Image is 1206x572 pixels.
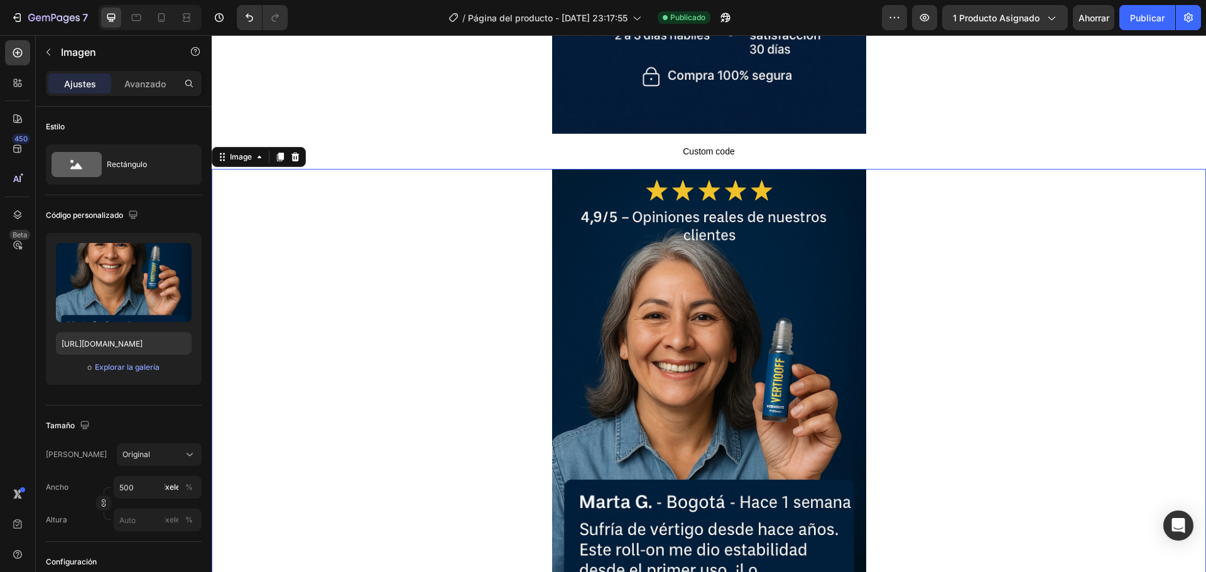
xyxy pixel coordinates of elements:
[46,557,97,566] font: Configuración
[164,512,179,527] button: %
[14,134,28,143] font: 450
[61,45,168,60] p: Imagen
[56,243,192,322] img: imagen de vista previa
[1078,13,1109,23] font: Ahorrar
[942,5,1068,30] button: 1 producto asignado
[953,13,1040,23] font: 1 producto asignado
[1073,5,1114,30] button: Ahorrar
[159,515,184,524] font: píxeles
[185,482,193,492] font: %
[95,362,160,372] font: Explorar la galería
[164,480,179,495] button: %
[212,35,1206,572] iframe: Área de diseño
[16,116,43,127] div: Image
[159,482,184,492] font: píxeles
[114,509,202,531] input: píxeles%
[670,13,705,22] font: Publicado
[94,361,160,374] button: Explorar la galería
[462,13,465,23] font: /
[46,515,67,524] font: Altura
[46,122,65,131] font: Estilo
[56,332,192,355] input: https://ejemplo.com/imagen.jpg
[61,46,96,58] font: Imagen
[46,482,68,492] font: Ancho
[185,515,193,524] font: %
[46,421,75,430] font: Tamaño
[468,13,627,23] font: Página del producto - [DATE] 23:17:55
[124,78,166,89] font: Avanzado
[82,11,88,24] font: 7
[1163,510,1193,541] div: Abrir Intercom Messenger
[87,362,92,372] font: o
[107,159,147,169] font: Rectángulo
[1130,13,1165,23] font: Publicar
[114,476,202,499] input: píxeles%
[46,450,107,459] font: [PERSON_NAME]
[13,230,27,239] font: Beta
[182,512,197,527] button: píxeles
[5,5,94,30] button: 7
[46,210,123,220] font: Código personalizado
[1119,5,1175,30] button: Publicar
[64,78,96,89] font: Ajustes
[182,480,197,495] button: píxeles
[117,443,202,466] button: Original
[237,5,288,30] div: Deshacer/Rehacer
[122,450,150,459] font: Original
